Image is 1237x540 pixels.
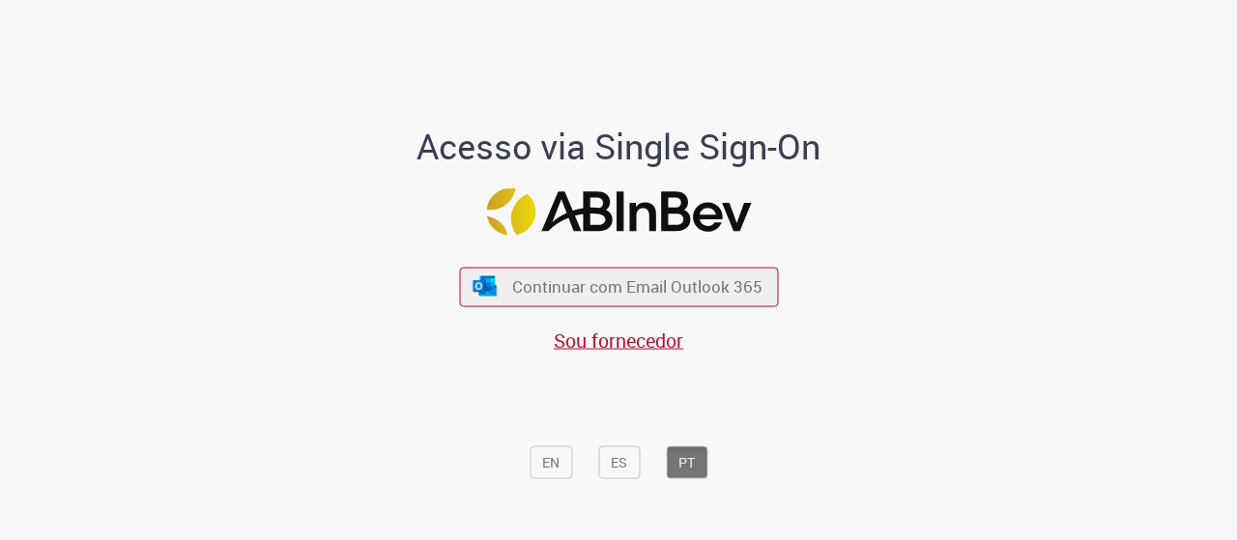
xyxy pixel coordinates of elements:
[512,275,762,298] span: Continuar com Email Outlook 365
[666,445,707,478] button: PT
[554,327,683,353] a: Sou fornecedor
[486,188,751,236] img: Logo ABInBev
[459,267,778,306] button: ícone Azure/Microsoft 360 Continuar com Email Outlook 365
[598,445,640,478] button: ES
[472,276,499,297] img: ícone Azure/Microsoft 360
[530,445,572,478] button: EN
[351,127,887,165] h1: Acesso via Single Sign-On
